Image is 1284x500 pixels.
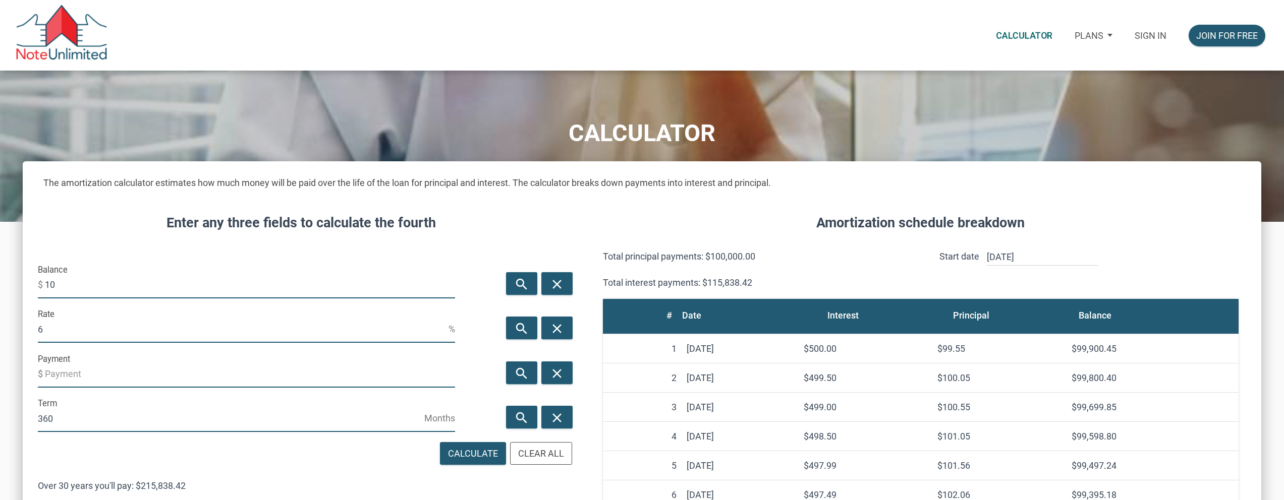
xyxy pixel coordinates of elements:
[1072,342,1234,355] div: $99,900.45
[550,321,563,336] i: close
[449,321,455,337] span: %
[424,410,455,426] span: Months
[506,406,537,428] button: search
[827,306,859,324] div: Interest
[937,400,1062,414] div: $100.55
[804,429,928,443] div: $498.50
[506,361,537,384] button: search
[448,447,498,460] div: Calculate
[1072,371,1234,385] div: $99,800.40
[1124,17,1178,54] a: Sign in
[1135,30,1166,41] p: Sign in
[804,342,928,355] div: $500.00
[1072,429,1234,443] div: $99,598.80
[937,342,1062,355] div: $99.55
[34,213,569,233] h4: Enter any three fields to calculate the fourth
[1064,17,1124,54] a: Plans
[550,277,563,292] i: close
[38,395,57,413] label: Term
[1189,25,1265,46] button: Join for free
[953,306,989,324] div: Principal
[591,213,1250,233] h4: Amortization schedule breakdown
[804,459,928,472] div: $497.99
[550,366,563,381] i: close
[440,442,506,465] button: Calculate
[45,360,455,388] input: Payment
[687,429,793,443] div: [DATE]
[541,406,573,428] button: close
[687,342,793,355] div: [DATE]
[38,261,68,279] label: Balance
[1072,400,1234,414] div: $99,699.85
[38,350,70,368] label: Payment
[804,400,928,414] div: $499.00
[38,477,565,494] p: Over 30 years you'll pay: $215,838.42
[603,274,910,291] p: Total interest payments: $115,838.42
[939,248,979,291] p: Start date
[608,400,677,414] div: 3
[516,277,528,292] i: search
[516,410,528,425] i: search
[510,442,572,465] button: Clear All
[15,5,108,66] img: NoteUnlimited
[38,405,424,432] input: Term
[937,371,1062,385] div: $100.05
[1178,17,1276,54] a: Join for free
[1075,30,1103,41] p: Plans
[1079,306,1111,324] div: Balance
[506,317,537,339] button: search
[666,306,672,324] div: #
[34,166,1250,190] h5: The amortization calculator estimates how much money will be paid over the life of the loan for p...
[996,30,1052,41] p: Calculator
[1072,459,1234,472] div: $99,497.24
[516,321,528,336] i: search
[45,271,455,298] input: Balance
[804,371,928,385] div: $499.50
[506,272,537,295] button: search
[608,371,677,385] div: 2
[1064,17,1124,53] button: Plans
[38,277,45,293] span: $
[38,305,54,324] label: Rate
[687,459,793,472] div: [DATE]
[608,459,677,472] div: 5
[38,366,45,382] span: $
[608,342,677,355] div: 1
[937,459,1062,472] div: $101.56
[541,317,573,339] button: close
[516,366,528,381] i: search
[937,429,1062,443] div: $101.05
[518,447,564,460] div: Clear All
[687,371,793,385] div: [DATE]
[682,306,701,324] div: Date
[541,361,573,384] button: close
[1196,29,1258,42] div: Join for free
[38,316,449,343] input: Rate
[608,429,677,443] div: 4
[603,248,910,265] p: Total principal payments: $100,000.00
[12,120,1273,147] h1: CALCULATOR
[550,410,563,425] i: close
[687,400,793,414] div: [DATE]
[541,272,573,295] button: close
[985,17,1064,54] a: Calculator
